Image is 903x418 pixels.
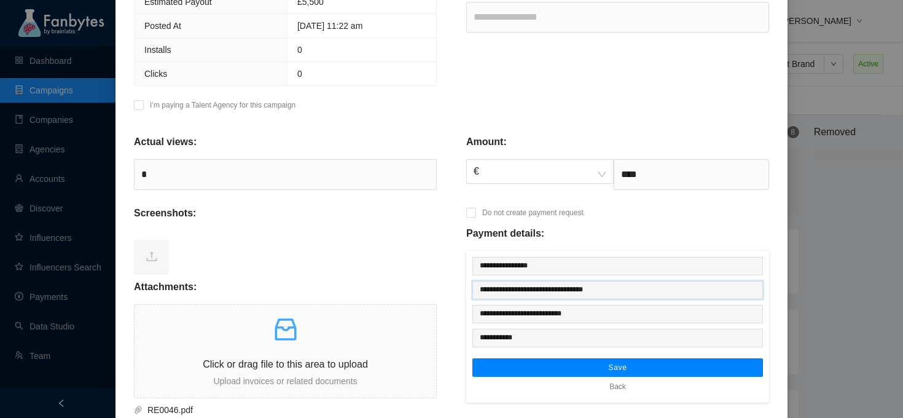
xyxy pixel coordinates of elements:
p: Screenshots: [134,206,196,221]
span: inboxClick or drag file to this area to uploadUpload invoices or related documents [135,305,436,398]
span: € [474,160,606,183]
span: upload [146,250,158,262]
span: 0 [297,45,302,55]
span: [DATE] 11:22 am [297,21,362,31]
p: Actual views: [134,135,197,149]
span: 0 [297,69,302,79]
button: Back [600,377,635,396]
p: Upload invoices or related documents [135,374,436,388]
p: Click or drag file to this area to upload [135,357,436,372]
p: Do not create payment request [482,207,584,219]
p: Payment details: [466,226,544,241]
span: Save [608,363,627,373]
span: RE0046.pdf [143,403,422,417]
p: Amount: [466,135,507,149]
p: I’m paying a Talent Agency for this campaign [150,99,295,111]
span: Clicks [144,69,167,79]
span: Installs [144,45,171,55]
span: inbox [271,315,300,344]
span: Back [609,381,626,393]
span: paper-clip [134,406,143,414]
p: Attachments: [134,280,197,294]
span: Posted At [144,21,181,31]
button: Save [472,358,763,377]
